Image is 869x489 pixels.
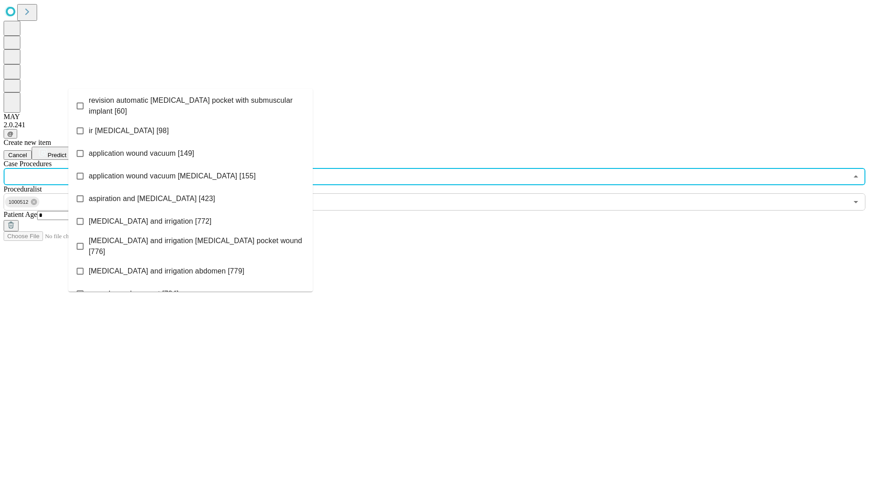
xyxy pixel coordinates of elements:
span: Patient Age [4,211,37,218]
span: [MEDICAL_DATA] and irrigation [772] [89,216,211,227]
span: 1000512 [5,197,32,207]
button: Close [850,170,862,183]
div: 2.0.241 [4,121,865,129]
span: revision automatic [MEDICAL_DATA] pocket with submuscular implant [60] [89,95,306,117]
span: Proceduralist [4,185,42,193]
button: @ [4,129,17,139]
button: Predict [32,147,73,160]
span: aspiration and [MEDICAL_DATA] [423] [89,193,215,204]
button: Open [850,196,862,208]
span: application wound vacuum [MEDICAL_DATA] [155] [89,171,256,182]
span: [MEDICAL_DATA] and irrigation abdomen [779] [89,266,244,277]
button: Cancel [4,150,32,160]
span: Cancel [8,152,27,158]
span: application wound vacuum [149] [89,148,194,159]
span: ir [MEDICAL_DATA] [98] [89,125,169,136]
span: wound vac placement [784] [89,288,179,299]
span: Create new item [4,139,51,146]
span: [MEDICAL_DATA] and irrigation [MEDICAL_DATA] pocket wound [776] [89,235,306,257]
div: MAY [4,113,865,121]
span: @ [7,130,14,137]
span: Predict [48,152,66,158]
span: Scheduled Procedure [4,160,52,168]
div: 1000512 [5,197,39,207]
